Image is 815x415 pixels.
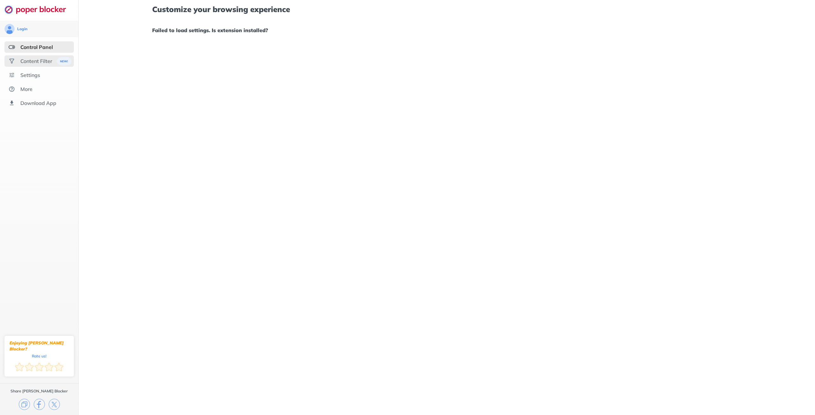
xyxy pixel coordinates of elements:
[17,26,27,31] div: Login
[11,389,68,394] div: Share [PERSON_NAME] Blocker
[20,86,32,92] div: More
[4,24,15,34] img: avatar.svg
[152,26,741,34] h1: Failed to load settings. Is extension installed?
[20,44,53,50] div: Control Panel
[9,58,15,64] img: social.svg
[9,100,15,106] img: download-app.svg
[9,44,15,50] img: features-selected.svg
[20,100,56,106] div: Download App
[19,399,30,410] img: copy.svg
[9,72,15,78] img: settings.svg
[20,58,52,64] div: Content Filter
[34,399,45,410] img: facebook.svg
[9,86,15,92] img: about.svg
[56,57,71,65] img: menuBanner.svg
[20,72,40,78] div: Settings
[4,5,73,14] img: logo-webpage.svg
[152,5,741,13] h1: Customize your browsing experience
[32,355,46,357] div: Rate us!
[10,340,69,352] div: Enjoying [PERSON_NAME] Blocker?
[49,399,60,410] img: x.svg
